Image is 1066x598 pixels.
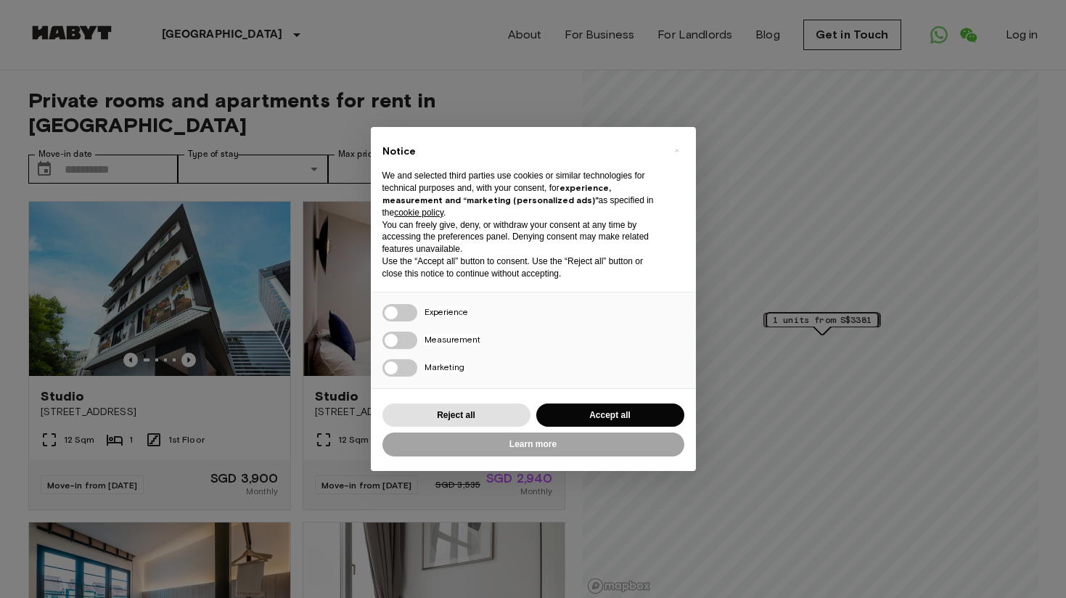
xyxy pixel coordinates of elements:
span: Measurement [425,334,480,345]
span: Marketing [425,361,464,372]
strong: experience, measurement and “marketing (personalized ads)” [382,182,611,205]
p: You can freely give, deny, or withdraw your consent at any time by accessing the preferences pane... [382,219,661,255]
button: Close this notice [665,139,689,162]
button: Reject all [382,404,530,427]
p: We and selected third parties use cookies or similar technologies for technical purposes and, wit... [382,170,661,218]
a: cookie policy [394,208,443,218]
p: Use the “Accept all” button to consent. Use the “Reject all” button or close this notice to conti... [382,255,661,280]
span: × [674,142,679,159]
button: Learn more [382,433,684,456]
h2: Notice [382,144,661,159]
button: Accept all [536,404,684,427]
span: Experience [425,306,468,317]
